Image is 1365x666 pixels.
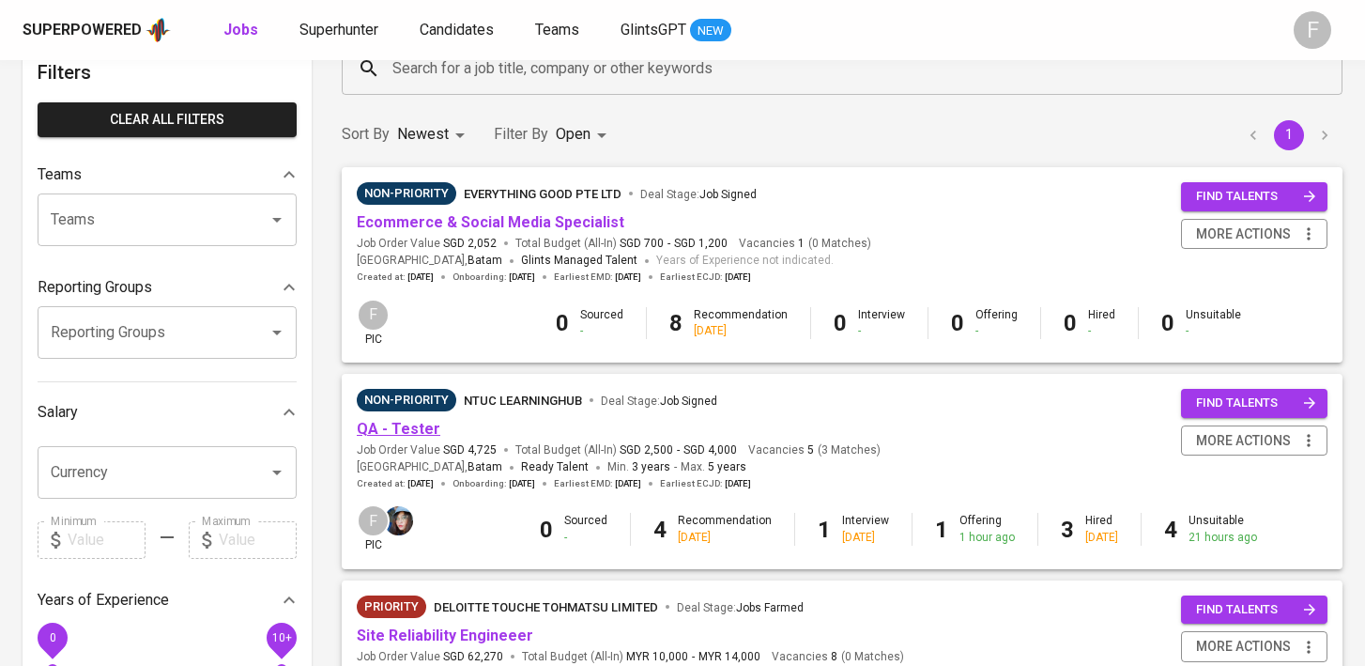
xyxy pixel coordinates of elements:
[681,460,746,473] span: Max.
[357,182,456,205] div: Sufficient Talents in Pipeline
[607,460,670,473] span: Min.
[674,458,677,477] span: -
[1088,307,1115,339] div: Hired
[540,517,553,543] b: 0
[223,21,258,39] b: Jobs
[264,207,290,233] button: Open
[959,530,1015,546] div: 1 hour ago
[1196,429,1291,453] span: more actions
[632,460,670,473] span: 3 years
[357,504,390,537] div: F
[1196,186,1316,208] span: find talents
[656,252,834,271] span: Years of Experience not indicated.
[49,630,55,643] span: 0
[951,310,964,336] b: 0
[660,395,717,408] span: Job Signed
[264,459,290,486] button: Open
[621,19,731,42] a: GlintsGPT NEW
[357,458,502,477] span: [GEOGRAPHIC_DATA] ,
[219,521,297,559] input: Value
[397,117,471,152] div: Newest
[620,442,673,458] span: SGD 2,500
[38,581,297,619] div: Years of Experience
[678,530,772,546] div: [DATE]
[1164,517,1177,543] b: 4
[615,271,641,284] span: [DATE]
[842,530,889,546] div: [DATE]
[640,188,757,201] span: Deal Stage :
[443,442,497,458] span: SGD 4,725
[407,477,434,490] span: [DATE]
[68,521,146,559] input: Value
[959,513,1015,545] div: Offering
[620,236,664,252] span: SGD 700
[564,513,607,545] div: Sourced
[1196,599,1316,621] span: find talents
[1274,120,1304,150] button: page 1
[564,530,607,546] div: -
[694,323,788,339] div: [DATE]
[146,16,171,44] img: app logo
[660,271,751,284] span: Earliest ECJD :
[357,236,497,252] span: Job Order Value
[223,19,262,42] a: Jobs
[556,117,613,152] div: Open
[621,21,686,39] span: GlintsGPT
[669,310,682,336] b: 8
[357,596,426,618] div: New Job received from Demand Team
[23,16,171,44] a: Superpoweredapp logo
[464,187,621,201] span: Everything good Pte Ltd
[1189,513,1257,545] div: Unsuitable
[677,442,680,458] span: -
[678,513,772,545] div: Recommendation
[515,442,737,458] span: Total Budget (All-In)
[357,252,502,271] span: [GEOGRAPHIC_DATA] ,
[38,401,78,424] p: Salary
[556,310,569,336] b: 0
[53,108,282,132] span: Clear All filters
[554,271,641,284] span: Earliest EMD :
[725,271,751,284] span: [DATE]
[556,125,590,143] span: Open
[725,477,751,490] span: [DATE]
[299,21,378,39] span: Superhunter
[443,236,497,252] span: SGD 2,052
[1088,323,1115,339] div: -
[935,517,948,543] b: 1
[271,630,291,643] span: 10+
[795,236,805,252] span: 1
[521,460,589,473] span: Ready Talent
[357,184,456,203] span: Non-Priority
[38,589,169,612] p: Years of Experience
[975,307,1018,339] div: Offering
[1196,393,1316,414] span: find talents
[683,442,737,458] span: SGD 4,000
[1181,389,1327,418] button: find talents
[842,513,889,545] div: Interview
[698,649,760,665] span: MYR 14,000
[357,442,497,458] span: Job Order Value
[357,391,456,410] span: Non-Priority
[420,21,494,39] span: Candidates
[397,123,449,146] p: Newest
[554,477,641,490] span: Earliest EMD :
[692,649,695,665] span: -
[739,236,871,252] span: Vacancies ( 0 Matches )
[580,323,623,339] div: -
[580,307,623,339] div: Sourced
[626,649,688,665] span: MYR 10,000
[660,477,751,490] span: Earliest ECJD :
[468,252,502,271] span: Batam
[515,236,728,252] span: Total Budget (All-In)
[23,20,142,41] div: Superpowered
[677,601,804,614] span: Deal Stage :
[357,299,390,332] div: F
[736,601,804,614] span: Jobs Farmed
[535,21,579,39] span: Teams
[805,442,814,458] span: 5
[694,307,788,339] div: Recommendation
[1189,530,1257,546] div: 21 hours ago
[1196,635,1291,658] span: more actions
[384,506,413,535] img: diazagista@glints.com
[509,271,535,284] span: [DATE]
